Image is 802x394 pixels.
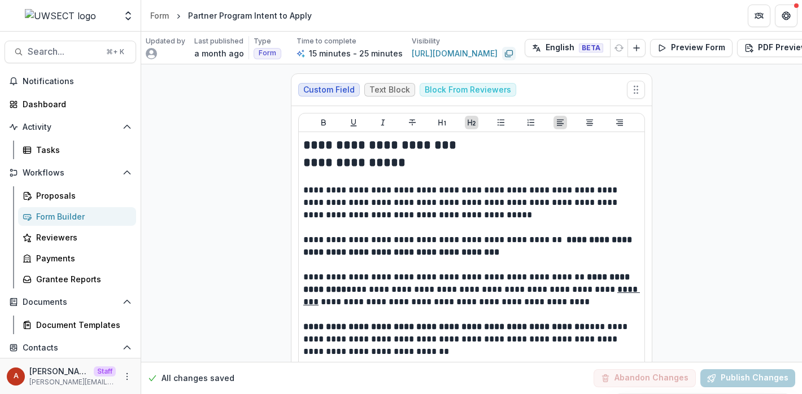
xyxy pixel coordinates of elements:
div: Anna [14,373,19,380]
button: Copy link [502,47,516,60]
button: Heading 2 [465,116,478,129]
button: Ordered List [524,116,538,129]
span: Contacts [23,343,118,353]
div: Form [150,10,169,21]
p: All changes saved [162,373,234,384]
span: Notifications [23,77,132,86]
p: Updated by [146,36,185,46]
div: Reviewers [36,231,127,243]
button: Bold [317,116,330,129]
div: ⌘ + K [104,46,127,58]
div: Dashboard [23,98,127,110]
p: Type [254,36,271,46]
div: Partner Program Intent to Apply [188,10,312,21]
span: Activity [23,122,118,132]
button: English BETA [525,39,611,57]
a: Document Templates [18,316,136,334]
a: Dashboard [5,95,136,113]
button: Open entity switcher [120,5,136,27]
nav: breadcrumb [146,7,316,24]
div: Grantee Reports [36,273,127,285]
p: Last published [194,36,243,46]
a: Reviewers [18,228,136,247]
button: Preview Form [650,39,733,57]
button: Notifications [5,72,136,90]
p: Staff [94,366,116,377]
div: Tasks [36,144,127,156]
button: Align Left [553,116,567,129]
span: Block From Reviewers [425,85,511,95]
button: Bullet List [494,116,508,129]
button: Open Workflows [5,164,136,182]
span: Workflows [23,168,118,178]
p: Time to complete [297,36,356,46]
button: Publish Changes [700,369,795,387]
a: Tasks [18,141,136,159]
button: Open Activity [5,118,136,136]
span: Documents [23,297,118,307]
button: Heading 1 [435,116,449,129]
a: [URL][DOMAIN_NAME] [412,47,498,59]
button: Align Right [613,116,626,129]
button: Open Contacts [5,339,136,357]
button: Get Help [775,5,797,27]
span: Search... [28,46,99,57]
button: Open Documents [5,293,136,311]
p: [PERSON_NAME] [29,365,89,377]
div: Document Templates [36,319,127,331]
a: Grantee Reports [18,270,136,288]
div: Form Builder [36,211,127,222]
svg: avatar [146,48,157,59]
span: Custom Field [303,85,355,95]
span: Text Block [369,85,410,95]
button: Move field [627,81,645,99]
button: Search... [5,41,136,63]
div: Proposals [36,190,127,202]
a: Proposals [18,186,136,205]
button: Abandon Changes [594,369,696,387]
button: Strike [406,116,419,129]
button: Italicize [376,116,390,129]
button: More [120,370,134,383]
a: Form Builder [18,207,136,226]
img: UWSECT logo [25,9,96,23]
p: 15 minutes - 25 minutes [309,47,403,59]
a: Form [146,7,173,24]
a: Payments [18,249,136,268]
span: Form [259,49,276,57]
button: Partners [748,5,770,27]
button: Align Center [583,116,596,129]
button: Add Language [627,39,646,57]
p: Visibility [412,36,440,46]
div: Payments [36,252,127,264]
p: [PERSON_NAME][EMAIL_ADDRESS][DOMAIN_NAME] [29,377,116,387]
button: Refresh Translation [610,39,628,57]
button: Underline [347,116,360,129]
p: a month ago [194,47,244,59]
